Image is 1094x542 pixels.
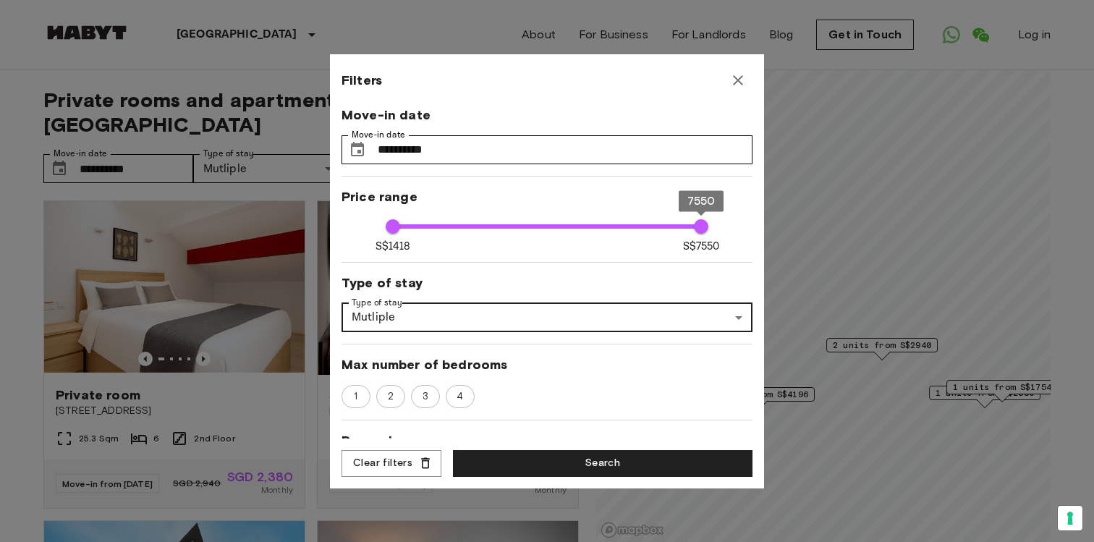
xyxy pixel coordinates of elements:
label: Move-in date [352,129,405,141]
button: Your consent preferences for tracking technologies [1058,506,1082,530]
button: Clear filters [342,450,441,477]
span: Filters [342,72,382,89]
button: Search [453,450,752,477]
div: 4 [446,385,475,408]
span: 7550 [687,194,716,207]
div: Mutliple [342,303,752,332]
span: Max number of bedrooms [342,356,752,373]
span: 2 [380,389,402,404]
div: 2 [376,385,405,408]
span: 1 [346,389,365,404]
label: Type of stay [352,297,402,309]
span: S$1418 [376,239,411,254]
span: Move-in date [342,106,752,124]
button: Choose date, selected date is 18 Sep 2025 [343,135,372,164]
span: Price range [342,188,752,206]
span: 3 [415,389,436,404]
span: Room size [342,432,752,449]
div: 3 [411,385,440,408]
span: 4 [449,389,471,404]
span: S$7550 [683,239,720,254]
div: 1 [342,385,370,408]
span: Type of stay [342,274,752,292]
